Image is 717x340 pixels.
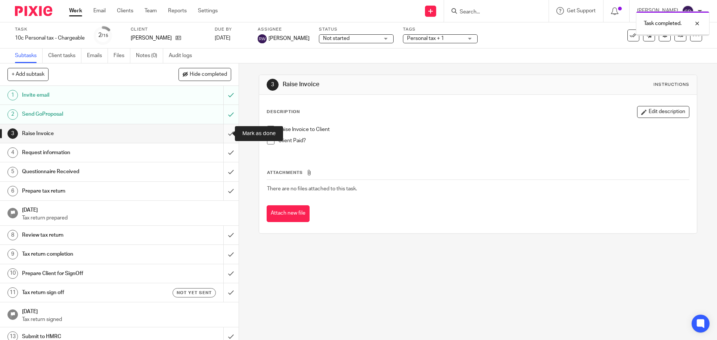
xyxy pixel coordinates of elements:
button: Hide completed [179,68,231,81]
label: Assignee [258,26,310,32]
div: Instructions [654,82,689,88]
h1: Tax return sign off [22,287,151,298]
p: [PERSON_NAME] [131,34,172,42]
a: Email [93,7,106,15]
a: Clients [117,7,133,15]
p: Tax return prepared [22,214,231,222]
img: svg%3E [682,5,694,17]
p: Tax return signed [22,316,231,323]
div: 6 [7,186,18,196]
div: 2 [7,109,18,120]
div: 5 [7,167,18,177]
p: Client Paid? [278,137,689,144]
a: Audit logs [169,49,198,63]
a: Work [69,7,82,15]
div: 8 [7,230,18,240]
h1: Review tax return [22,230,151,241]
small: /15 [102,34,108,38]
label: Client [131,26,205,32]
a: Emails [87,49,108,63]
label: Task [15,26,85,32]
div: 1 [7,90,18,100]
h1: [DATE] [22,205,231,214]
button: Edit description [637,106,689,118]
span: Not started [323,36,350,41]
div: 2 [98,31,108,40]
h1: Tax return completion [22,249,151,260]
h1: Questionnaire Received [22,166,151,177]
a: Reports [168,7,187,15]
div: 11 [7,287,18,298]
label: Due by [215,26,248,32]
h1: [DATE] [22,306,231,315]
a: Settings [198,7,218,15]
img: svg%3E [258,34,267,43]
h1: Raise Invoice [22,128,151,139]
h1: Send GoProposal [22,109,151,120]
a: Notes (0) [136,49,163,63]
span: Hide completed [190,72,227,78]
span: Attachments [267,171,303,175]
label: Status [319,26,394,32]
button: + Add subtask [7,68,49,81]
div: 4 [7,147,18,158]
a: Subtasks [15,49,43,63]
div: 3 [267,79,279,91]
h1: Invite email [22,90,151,101]
h1: Raise Invoice [283,81,494,88]
div: 3 [7,128,18,139]
span: Personal tax + 1 [407,36,444,41]
p: Task completed. [644,20,682,27]
span: Not yet sent [177,290,212,296]
span: There are no files attached to this task. [267,186,357,191]
a: Files [114,49,130,63]
p: Raise Invoice to Client [278,126,689,133]
span: [DATE] [215,35,230,41]
a: Client tasks [48,49,81,63]
span: [PERSON_NAME] [269,35,310,42]
div: 9 [7,249,18,259]
p: Description [267,109,300,115]
div: 10c Personal tax - Chargeable [15,34,85,42]
div: 10 [7,268,18,279]
a: Team [145,7,157,15]
h1: Prepare Client for SignOff [22,268,151,279]
h1: Prepare tax return [22,185,151,197]
button: Attach new file [267,205,310,222]
h1: Request information [22,147,151,158]
img: Pixie [15,6,52,16]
